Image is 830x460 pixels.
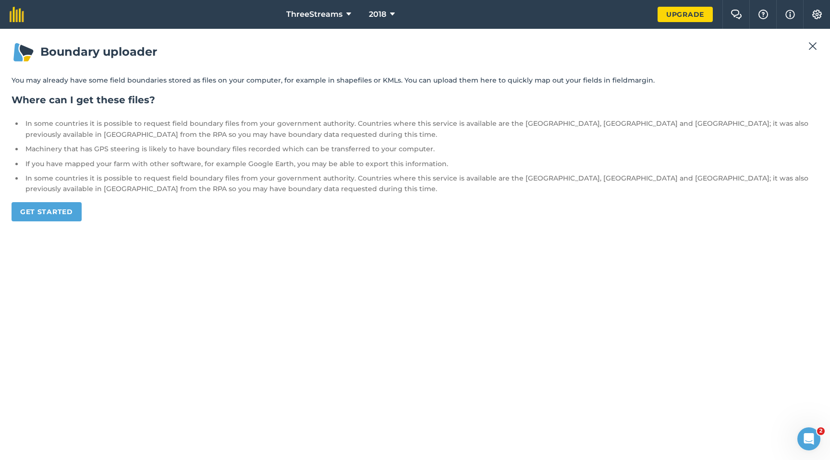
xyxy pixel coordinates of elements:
[12,40,818,63] h1: Boundary uploader
[12,75,818,85] p: You may already have some field boundaries stored as files on your computer, for example in shape...
[12,202,82,221] a: Get started
[23,118,818,140] li: In some countries it is possible to request field boundary files from your government authority. ...
[10,7,24,22] img: fieldmargin Logo
[369,9,386,20] span: 2018
[811,10,823,19] img: A cog icon
[286,9,342,20] span: ThreeStreams
[785,9,795,20] img: svg+xml;base64,PHN2ZyB4bWxucz0iaHR0cDovL3d3dy53My5vcmcvMjAwMC9zdmciIHdpZHRoPSIxNyIgaGVpZ2h0PSIxNy...
[12,93,818,107] h2: Where can I get these files?
[731,10,742,19] img: Two speech bubbles overlapping with the left bubble in the forefront
[658,7,713,22] a: Upgrade
[23,158,818,169] li: If you have mapped your farm with other software, for example Google Earth, you may be able to ex...
[23,173,818,194] li: In some countries it is possible to request field boundary files from your government authority. ...
[23,144,818,154] li: Machinery that has GPS steering is likely to have boundary files recorded which can be transferre...
[757,10,769,19] img: A question mark icon
[808,40,817,52] img: svg+xml;base64,PHN2ZyB4bWxucz0iaHR0cDovL3d3dy53My5vcmcvMjAwMC9zdmciIHdpZHRoPSIyMiIgaGVpZ2h0PSIzMC...
[797,427,820,450] iframe: Intercom live chat
[817,427,825,435] span: 2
